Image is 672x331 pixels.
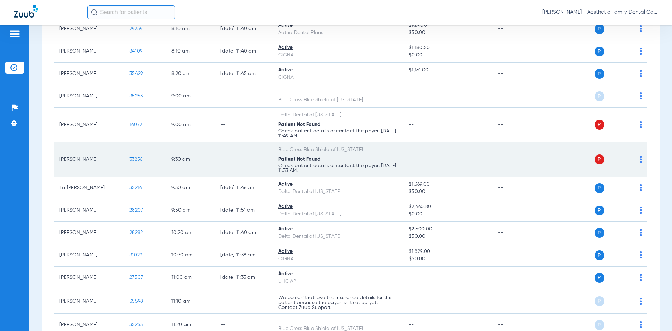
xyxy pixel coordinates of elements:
td: [DATE] 11:40 AM [215,18,273,40]
div: Active [278,22,398,29]
div: Blue Cross Blue Shield of [US_STATE] [278,96,398,104]
td: 8:10 AM [166,40,215,63]
td: [PERSON_NAME] [54,142,124,177]
span: $50.00 [409,188,486,195]
td: 9:50 AM [166,199,215,222]
span: P [595,183,604,193]
td: 8:20 AM [166,63,215,85]
td: -- [492,177,540,199]
td: [DATE] 11:51 AM [215,199,273,222]
span: $1,369.00 [409,181,486,188]
td: [PERSON_NAME] [54,199,124,222]
span: 29259 [129,26,142,31]
span: 28282 [129,230,143,235]
div: Blue Cross Blue Shield of [US_STATE] [278,146,398,153]
img: group-dot-blue.svg [640,48,642,55]
td: -- [215,289,273,314]
td: [PERSON_NAME] [54,267,124,289]
td: [PERSON_NAME] [54,108,124,142]
p: Check patient details or contact the payer. [DATE] 11:33 AM. [278,163,398,173]
td: -- [492,85,540,108]
span: 35253 [129,322,143,327]
img: Zuub Logo [14,5,38,18]
span: P [595,47,604,56]
p: Check patient details or contact the payer. [DATE] 11:49 AM. [278,129,398,138]
span: P [595,91,604,101]
div: CIGNA [278,51,398,59]
div: CIGNA [278,255,398,263]
img: group-dot-blue.svg [640,207,642,214]
img: hamburger-icon [9,30,20,38]
span: P [595,206,604,215]
div: Active [278,67,398,74]
div: Active [278,203,398,211]
td: -- [215,85,273,108]
span: $1,829.00 [409,248,486,255]
td: 9:00 AM [166,108,215,142]
span: -- [409,74,486,81]
td: [PERSON_NAME] [54,63,124,85]
td: [DATE] 11:38 AM [215,244,273,267]
span: -- [409,157,414,162]
div: Delta Dental of [US_STATE] [278,233,398,240]
span: P [595,69,604,79]
img: group-dot-blue.svg [640,184,642,191]
img: group-dot-blue.svg [640,251,642,258]
div: Aetna Dental Plans [278,29,398,36]
input: Search for patients [87,5,175,19]
span: -- [409,299,414,304]
span: 35253 [129,94,143,98]
span: [PERSON_NAME] - Aesthetic Family Dental Care ([PERSON_NAME]) [542,9,658,16]
td: -- [492,289,540,314]
td: 9:00 AM [166,85,215,108]
div: UHC API [278,278,398,285]
span: -- [409,275,414,280]
span: $50.00 [409,233,486,240]
td: -- [215,108,273,142]
div: Active [278,226,398,233]
span: $929.00 [409,22,486,29]
span: $0.00 [409,51,486,59]
span: Patient Not Found [278,157,321,162]
td: 9:30 AM [166,177,215,199]
span: P [595,154,604,164]
span: 33256 [129,157,142,162]
td: [DATE] 11:46 AM [215,177,273,199]
p: We couldn’t retrieve the insurance details for this patient because the payer isn’t set up yet. C... [278,295,398,310]
td: -- [492,40,540,63]
span: -- [409,322,414,327]
div: Delta Dental of [US_STATE] [278,111,398,119]
span: P [595,250,604,260]
span: -- [409,94,414,98]
span: $50.00 [409,255,486,263]
span: 35598 [129,299,143,304]
img: Search Icon [91,9,97,15]
td: 9:30 AM [166,142,215,177]
span: P [595,273,604,283]
td: [DATE] 11:33 AM [215,267,273,289]
td: -- [492,222,540,244]
td: [PERSON_NAME] [54,40,124,63]
td: 8:10 AM [166,18,215,40]
span: 28207 [129,208,143,213]
td: La [PERSON_NAME] [54,177,124,199]
img: group-dot-blue.svg [640,70,642,77]
span: 31029 [129,253,142,257]
span: P [595,228,604,238]
span: Patient Not Found [278,122,321,127]
span: $1,180.50 [409,44,486,51]
div: -- [278,89,398,96]
span: $0.00 [409,211,486,218]
span: -- [409,122,414,127]
span: 35216 [129,185,142,190]
span: P [595,320,604,330]
span: 16072 [129,122,142,127]
td: -- [492,199,540,222]
span: 35429 [129,71,143,76]
td: -- [492,267,540,289]
span: $1,161.00 [409,67,486,74]
iframe: Chat Widget [637,297,672,331]
td: 11:00 AM [166,267,215,289]
div: Active [278,248,398,255]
